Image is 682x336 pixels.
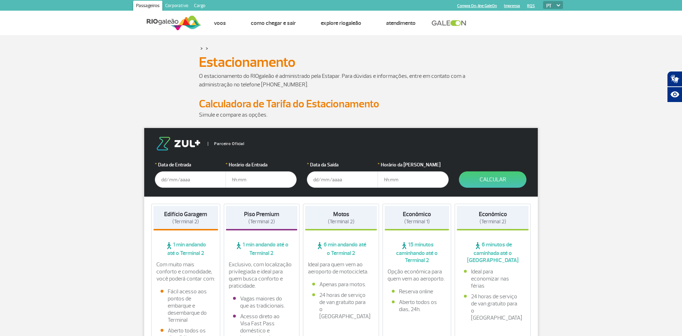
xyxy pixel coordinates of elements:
[155,161,226,169] label: Data de Entrada
[333,210,349,218] strong: Motos
[133,1,162,12] a: Passageiros
[392,288,442,295] li: Reserva online
[155,171,226,188] input: dd/mm/aaaa
[464,268,521,289] li: Ideal para economizar nas férias
[403,210,431,218] strong: Econômico
[464,293,521,321] li: 24 horas de serviço de van gratuito para o [GEOGRAPHIC_DATA]
[480,218,506,225] span: (Terminal 2)
[667,71,682,87] button: Abrir tradutor de língua de sinais.
[667,87,682,102] button: Abrir recursos assistivos.
[226,161,297,169] label: Horário da Entrada
[214,20,226,27] a: Voos
[162,1,191,12] a: Corporativo
[312,281,370,288] li: Apenas para motos.
[457,4,497,8] a: Compra On-line GaleOn
[307,161,378,169] label: Data da Saída
[312,292,370,320] li: 24 horas de serviço de van gratuito para o [GEOGRAPHIC_DATA]
[199,97,483,111] h2: Calculadora de Tarifa do Estacionamento
[244,210,279,218] strong: Piso Premium
[229,261,295,289] p: Exclusivo, com localização privilegiada e ideal para quem busca conforto e praticidade.
[199,111,483,119] p: Simule e compare as opções.
[199,56,483,68] h1: Estacionamento
[667,71,682,102] div: Plugin de acessibilidade da Hand Talk.
[392,299,442,313] li: Aberto todos os dias, 24h.
[378,171,449,188] input: hh:mm
[200,44,203,52] a: >
[226,171,297,188] input: hh:mm
[378,161,449,169] label: Horário da [PERSON_NAME]
[404,218,430,225] span: (Terminal 1)
[527,4,535,8] a: RQS
[153,241,218,257] span: 1 min andando até o Terminal 2
[191,1,208,12] a: Cargo
[251,20,296,27] a: Como chegar e sair
[459,171,526,188] button: Calcular
[305,241,377,257] span: 6 min andando até o Terminal 2
[321,20,361,27] a: Explore RIOgaleão
[226,241,298,257] span: 1 min andando até o Terminal 2
[328,218,354,225] span: (Terminal 2)
[161,288,211,324] li: Fácil acesso aos pontos de embarque e desembarque do Terminal
[208,142,244,146] span: Parceiro Oficial
[457,241,529,264] span: 6 minutos de caminhada até o [GEOGRAPHIC_DATA]
[233,295,291,309] li: Vagas maiores do que as tradicionais.
[199,72,483,89] p: O estacionamento do RIOgaleão é administrado pela Estapar. Para dúvidas e informações, entre em c...
[248,218,275,225] span: (Terminal 2)
[206,44,208,52] a: >
[385,241,449,264] span: 15 minutos caminhando até o Terminal 2
[172,218,199,225] span: (Terminal 2)
[386,20,416,27] a: Atendimento
[308,261,374,275] p: Ideal para quem vem ao aeroporto de motocicleta.
[155,137,202,150] img: logo-zul.png
[388,268,446,282] p: Opção econômica para quem vem ao aeroporto.
[164,210,207,218] strong: Edifício Garagem
[156,261,215,282] p: Com muito mais conforto e comodidade, você poderá contar com:
[479,210,507,218] strong: Econômico
[307,171,378,188] input: dd/mm/aaaa
[504,4,520,8] a: Imprensa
